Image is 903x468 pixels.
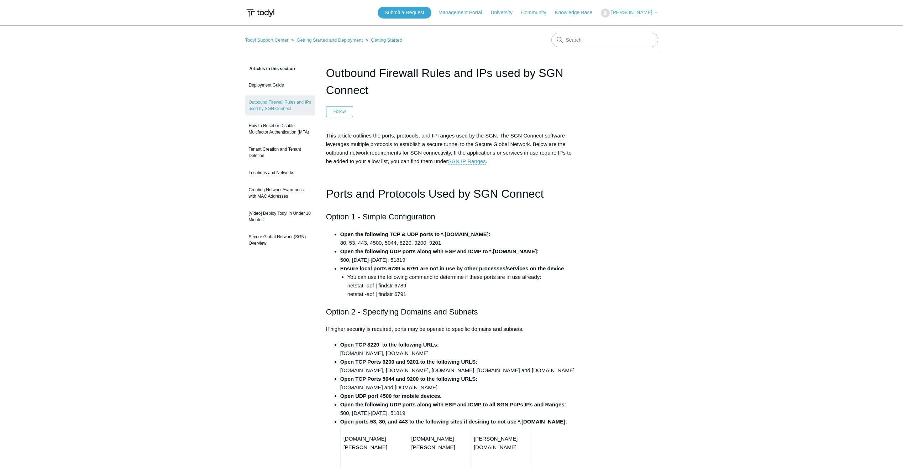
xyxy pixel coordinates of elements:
input: Search [551,33,658,47]
span: Articles in this section [245,66,295,71]
h1: Ports and Protocols Used by SGN Connect [326,185,577,203]
a: SGN IP Ranges [448,158,485,165]
a: Secure Global Network (SGN) Overview [245,230,315,250]
p: [PERSON_NAME][DOMAIN_NAME] [474,435,528,452]
button: [PERSON_NAME] [601,9,658,17]
a: Deployment Guide [245,78,315,92]
strong: Open the following TCP & UDP ports to *.[DOMAIN_NAME]: [340,231,490,237]
a: [Video] Deploy Todyl in Under 10 Minutes [245,207,315,227]
li: [DOMAIN_NAME], [DOMAIN_NAME], [DOMAIN_NAME], [DOMAIN_NAME] and [DOMAIN_NAME] [340,358,577,375]
span: This article outlines the ports, protocols, and IP ranges used by the SGN. The SGN Connect softwa... [326,132,572,165]
p: [DOMAIN_NAME][PERSON_NAME] [411,435,468,452]
h2: Option 2 - Specifying Domains and Subnets [326,306,577,318]
span: [PERSON_NAME] [611,10,652,15]
h2: Option 1 - Simple Configuration [326,210,577,223]
h1: Outbound Firewall Rules and IPs used by SGN Connect [326,64,577,99]
strong: Open UDP port 4500 for mobile devices. [340,393,442,399]
td: [DOMAIN_NAME][PERSON_NAME] [340,426,408,460]
a: Outbound Firewall Rules and IPs used by SGN Connect [245,95,315,115]
strong: Ensure local ports 6789 & 6791 are not in use by other processes/services on the device [340,265,564,271]
a: Submit a Request [378,7,431,19]
a: University [490,9,519,16]
a: How to Reset or Disable Multifactor Authentication (MFA) [245,119,315,139]
strong: Open TCP 8220 to the following URLs: [340,342,439,348]
li: Getting Started [364,37,402,43]
a: Getting Started and Deployment [296,37,363,43]
a: Getting Started [371,37,402,43]
li: 80, 53, 443, 4500, 5044, 8220, 9200, 9201 [340,230,577,247]
a: Creating Network Awareness with MAC Addresses [245,183,315,203]
li: [DOMAIN_NAME], [DOMAIN_NAME] [340,340,577,358]
a: Locations and Networks [245,166,315,180]
img: Todyl Support Center Help Center home page [245,6,275,20]
li: You can use the following command to determine if these ports are in use already: netstat -aof | ... [347,273,577,298]
li: Todyl Support Center [245,37,290,43]
a: Management Portal [439,9,489,16]
a: Todyl Support Center [245,37,289,43]
li: Getting Started and Deployment [290,37,364,43]
strong: Open TCP Ports 9200 and 9201 to the following URLS: [340,359,478,365]
strong: Open TCP Ports 5044 and 9200 to the following URLS: [340,376,478,382]
li: 500, [DATE]-[DATE], 51819 [340,247,577,264]
strong: Open the following UDP ports along with ESP and ICMP to *.[DOMAIN_NAME]: [340,248,539,254]
li: [DOMAIN_NAME] and [DOMAIN_NAME] [340,375,577,392]
button: Follow Article [326,106,353,117]
p: If higher security is required, ports may be opened to specific domains and subnets. [326,325,577,333]
strong: Open the following UDP ports along with ESP and ICMP to all SGN PoPs IPs and Ranges: [340,401,566,407]
strong: Open ports 53, 80, and 443 to the following sites if desiring to not use *.[DOMAIN_NAME]: [340,418,567,425]
li: 500, [DATE]-[DATE], 51819 [340,400,577,417]
a: Knowledge Base [555,9,599,16]
a: Community [521,9,553,16]
a: Tenant Creation and Tenant Deletion [245,142,315,162]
